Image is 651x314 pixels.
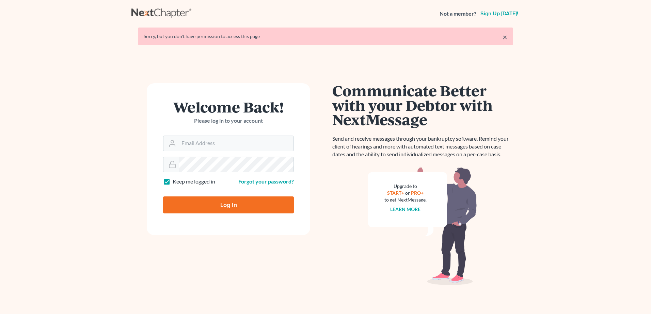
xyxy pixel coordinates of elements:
[406,190,410,196] span: or
[384,196,427,203] div: to get NextMessage.
[163,117,294,125] p: Please log in to your account
[179,136,293,151] input: Email Address
[391,206,421,212] a: Learn more
[163,100,294,114] h1: Welcome Back!
[384,183,427,190] div: Upgrade to
[173,178,215,186] label: Keep me logged in
[144,33,507,40] div: Sorry, but you don't have permission to access this page
[440,10,476,18] strong: Not a member?
[387,190,404,196] a: START+
[479,11,520,16] a: Sign up [DATE]!
[503,33,507,41] a: ×
[332,83,513,127] h1: Communicate Better with your Debtor with NextMessage
[332,135,513,158] p: Send and receive messages through your bankruptcy software. Remind your client of hearings and mo...
[163,196,294,213] input: Log In
[238,178,294,185] a: Forgot your password?
[368,167,477,285] img: nextmessage_bg-59042aed3d76b12b5cd301f8e5b87938c9018125f34e5fa2b7a6b67550977c72.svg
[411,190,424,196] a: PRO+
